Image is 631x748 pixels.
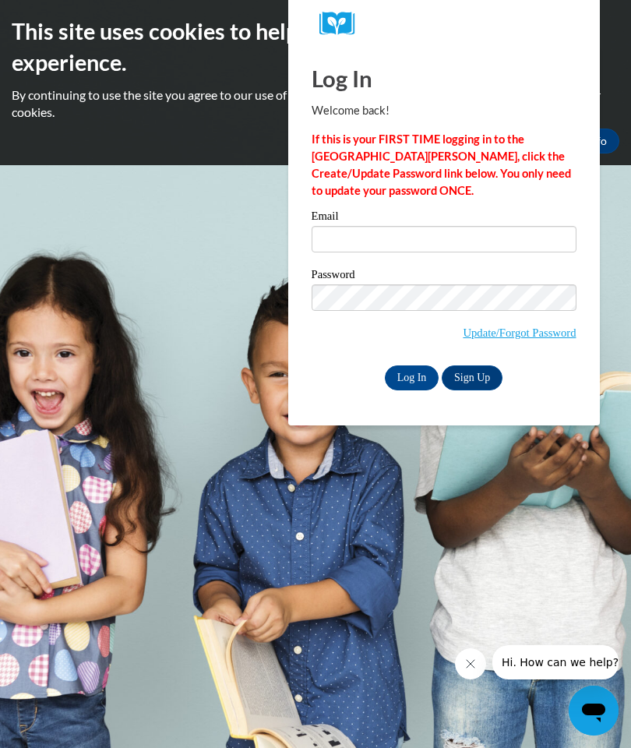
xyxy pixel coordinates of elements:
[385,365,439,390] input: Log In
[312,102,576,119] p: Welcome back!
[492,645,619,679] iframe: Message from company
[312,132,571,197] strong: If this is your FIRST TIME logging in to the [GEOGRAPHIC_DATA][PERSON_NAME], click the Create/Upd...
[312,269,576,284] label: Password
[463,326,576,339] a: Update/Forgot Password
[12,16,619,79] h2: This site uses cookies to help improve your learning experience.
[12,86,619,121] p: By continuing to use the site you agree to our use of cookies. Use the ‘More info’ button to read...
[312,210,576,226] label: Email
[442,365,502,390] a: Sign Up
[455,648,486,679] iframe: Close message
[312,62,576,94] h1: Log In
[319,12,366,36] img: Logo brand
[569,686,619,736] iframe: Button to launch messaging window
[319,12,569,36] a: COX Campus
